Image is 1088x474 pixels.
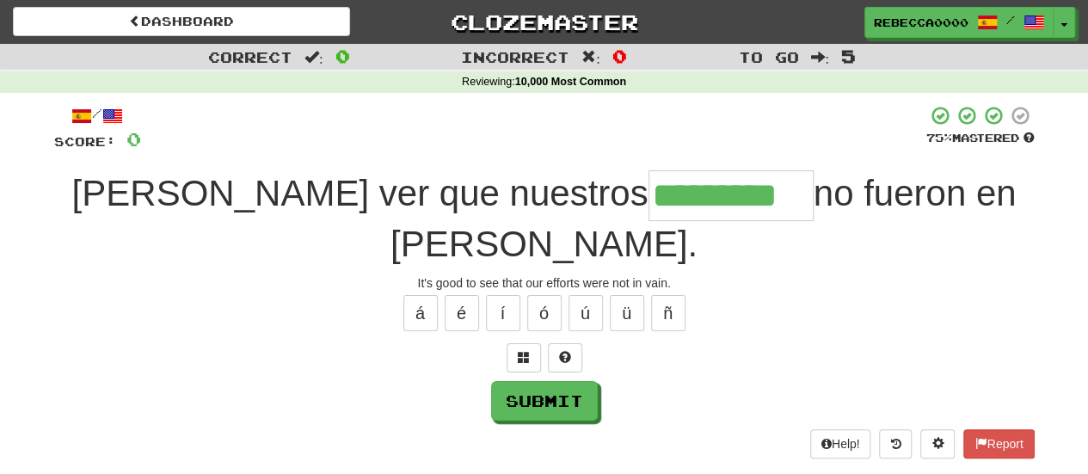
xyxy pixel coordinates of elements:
button: Switch sentence to multiple choice alt+p [507,343,541,372]
a: Rebecca0000 / [864,7,1054,38]
button: ú [569,295,603,331]
div: / [54,105,141,126]
span: Correct [208,48,292,65]
span: Incorrect [461,48,569,65]
a: Dashboard [13,7,350,36]
span: : [581,50,600,65]
span: 5 [841,46,856,66]
span: 0 [335,46,350,66]
button: Help! [810,429,871,459]
div: It's good to see that our efforts were not in vain. [54,274,1035,292]
button: á [403,295,438,331]
span: [PERSON_NAME] ver que nuestros [72,173,648,213]
button: ü [610,295,644,331]
span: 75 % [926,131,952,145]
span: / [1006,14,1015,26]
button: Submit [491,381,598,421]
strong: 10,000 Most Common [515,76,626,88]
span: To go [738,48,798,65]
button: í [486,295,520,331]
span: 0 [612,46,627,66]
span: Rebecca0000 [874,15,968,30]
a: Clozemaster [376,7,713,37]
button: Report [963,429,1034,459]
button: Single letter hint - you only get 1 per sentence and score half the points! alt+h [548,343,582,372]
span: Score: [54,134,116,149]
button: ñ [651,295,685,331]
span: : [304,50,323,65]
button: é [445,295,479,331]
span: : [810,50,829,65]
button: Round history (alt+y) [879,429,912,459]
button: ó [527,295,562,331]
span: 0 [126,128,141,150]
div: Mastered [926,131,1035,146]
span: no fueron en [PERSON_NAME]. [390,173,1016,264]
